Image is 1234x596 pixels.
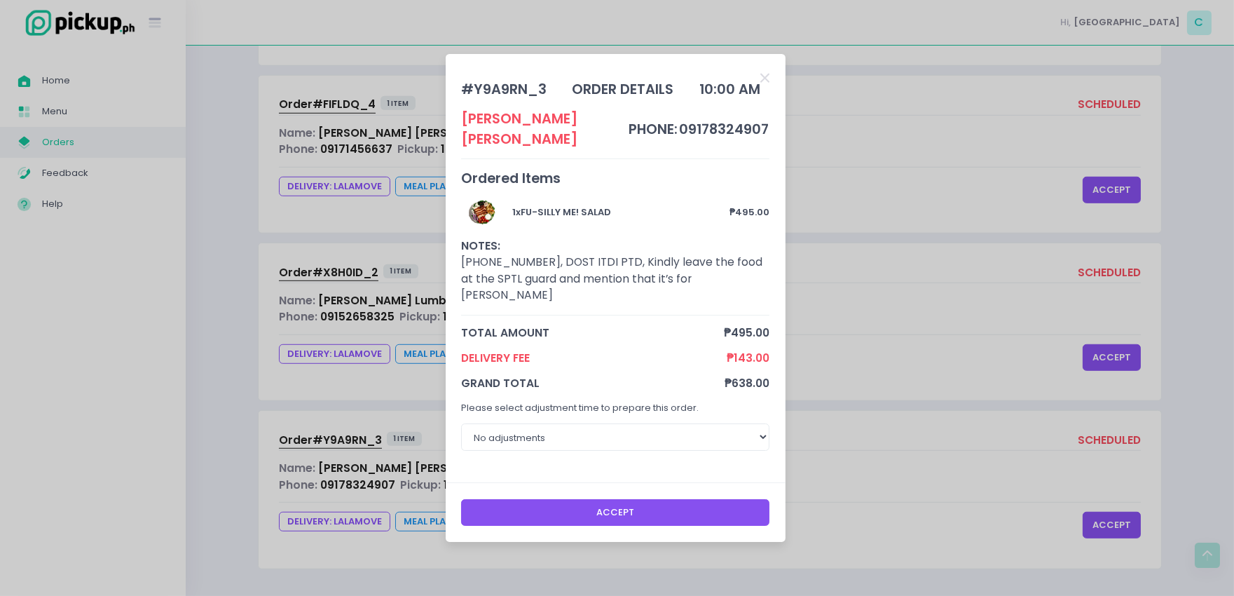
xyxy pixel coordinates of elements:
span: ₱143.00 [727,350,769,366]
div: Ordered Items [461,168,769,189]
div: order details [573,79,674,100]
span: grand total [461,375,725,391]
span: Delivery Fee [461,350,727,366]
button: Accept [461,499,769,526]
div: # Y9A9RN_3 [461,79,547,100]
div: 10:00 AM [699,79,760,100]
button: Close [760,70,769,84]
span: ₱495.00 [724,325,769,341]
td: phone: [628,109,678,150]
span: total amount [461,325,724,341]
p: Please select adjustment time to prepare this order. [461,401,769,415]
span: ₱638.00 [725,375,769,391]
span: 09178324907 [679,120,769,139]
div: [PERSON_NAME] [PERSON_NAME] [461,109,628,150]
